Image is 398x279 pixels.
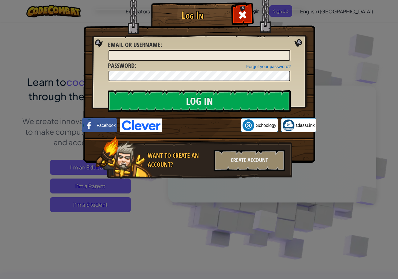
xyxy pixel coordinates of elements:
img: facebook_small.png [83,119,95,131]
div: Want to create an account? [148,151,210,169]
img: schoology.png [243,119,254,131]
label: : [108,40,162,49]
img: classlink-logo-small.png [283,119,294,131]
span: Password [108,61,135,70]
span: Email or Username [108,40,160,49]
iframe: Sign in with Google Button [162,119,241,132]
span: ClassLink [296,122,315,128]
img: clever-logo-blue.png [120,119,162,132]
div: Create Account [214,150,285,171]
a: Forgot your password? [246,64,291,69]
span: Schoology [256,122,276,128]
h1: Log In [153,10,232,21]
span: Facebook [97,122,116,128]
input: Log In [108,90,291,112]
label: : [108,61,136,70]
